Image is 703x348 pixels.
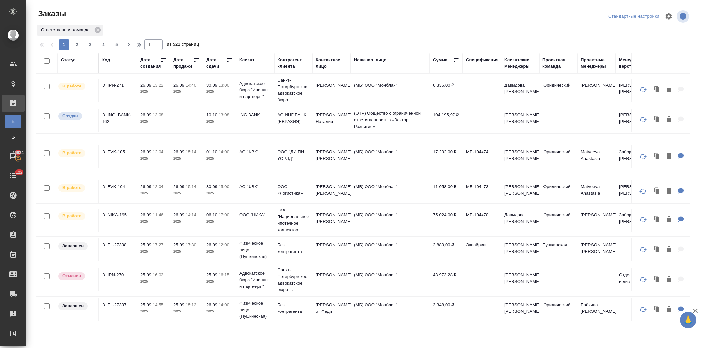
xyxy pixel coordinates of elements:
div: Выставляет КМ после отмены со стороны клиента. Если уже после запуска – КМ пишет ПМу про отмену, ... [58,272,95,281]
button: 2 [72,39,82,50]
p: 2025 [206,155,233,162]
td: [PERSON_NAME] [PERSON_NAME] [501,238,539,261]
p: Отменен [62,273,81,279]
p: Адвокатское бюро "Иванян и партнеры" [239,80,271,100]
p: Заборова [PERSON_NAME] [619,149,651,162]
span: Ф [8,135,18,141]
td: [PERSON_NAME] [577,209,616,232]
button: Удалить [663,83,675,97]
td: (OTP) Общество с ограниченной ответственностью «Вектор Развития» [351,107,430,133]
td: Эквайринг [463,238,501,261]
td: [PERSON_NAME] [PERSON_NAME] [501,145,539,168]
span: 122 [12,169,27,176]
p: АО ИНГ БАНК (ЕВРАЗИЯ) [278,112,309,125]
button: Клонировать [651,185,663,198]
div: split button [607,12,661,22]
td: [PERSON_NAME] [PERSON_NAME] [501,180,539,203]
p: 2025 [140,118,167,125]
p: D_FL-27307 [102,302,134,308]
p: Санкт-Петербургское адвокатское бюро ... [278,267,309,293]
td: [PERSON_NAME] [PERSON_NAME] [312,145,351,168]
div: Дата сдачи [206,57,226,70]
td: [PERSON_NAME] [PERSON_NAME] [577,238,616,261]
button: Удалить [663,185,675,198]
button: Обновить [635,272,651,287]
div: Менеджеры верстки [619,57,651,70]
p: 15:14 [186,184,196,189]
div: Ответственная команда [37,25,103,36]
p: D_ING_BANK-162 [102,112,134,125]
p: 2025 [206,308,233,315]
p: 26.09, [206,302,219,307]
p: 2025 [206,218,233,225]
div: Статус [61,57,76,63]
td: [PERSON_NAME] [312,79,351,102]
td: [PERSON_NAME] Наталия [312,109,351,132]
button: 4 [98,39,109,50]
p: 13:00 [219,83,229,87]
td: [PERSON_NAME] [312,268,351,291]
p: 06.10, [206,212,219,217]
p: 26.09, [140,112,153,117]
td: Давыдова [PERSON_NAME] [501,209,539,232]
td: [PERSON_NAME] от Феди [312,298,351,321]
button: 5 [111,39,122,50]
p: 2025 [173,218,200,225]
td: Бабкина [PERSON_NAME] [577,298,616,321]
p: 26.09, [173,149,186,154]
div: Код [102,57,110,63]
p: 26.09, [173,83,186,87]
p: В работе [62,213,81,219]
td: [PERSON_NAME] [PERSON_NAME] [501,109,539,132]
p: 12:04 [153,149,163,154]
p: 25.09, [140,302,153,307]
p: ООО "НИКА" [239,212,271,218]
button: 🙏 [680,312,696,328]
td: [PERSON_NAME] [312,238,351,261]
p: 14:00 [219,302,229,307]
p: 12:04 [153,184,163,189]
p: 2025 [140,248,167,255]
p: 25.09, [206,272,219,277]
p: 26.09, [173,184,186,189]
button: 3 [85,39,96,50]
td: (МБ) ООО "Монблан" [351,79,430,102]
div: Дата продажи [173,57,193,70]
button: Обновить [635,242,651,258]
td: 11 058,00 ₽ [430,180,463,203]
td: 2 880,00 ₽ [430,238,463,261]
td: Юридический [539,180,577,203]
p: 10.10, [206,112,219,117]
div: Дата создания [140,57,161,70]
p: 14:40 [186,83,196,87]
p: ООО «Логистика» [278,184,309,197]
p: Завершен [62,243,84,249]
p: 2025 [173,155,200,162]
p: 2025 [140,308,167,315]
p: ООО "ДИ ПИ УОРЛД" [278,149,309,162]
td: 75 024,00 ₽ [430,209,463,232]
button: Обновить [635,82,651,98]
a: 16624 [2,148,25,164]
p: 11:46 [153,212,163,217]
p: В работе [62,185,81,191]
div: Выставляет ПМ после принятия заказа от КМа [58,82,95,91]
td: Юридический [539,298,577,321]
td: Matveeva Anastasia [577,180,616,203]
td: (МБ) ООО "Монблан" [351,238,430,261]
div: Контрагент клиента [278,57,309,70]
div: Клиент [239,57,254,63]
span: Заказы [36,9,66,19]
span: 🙏 [683,313,694,327]
td: (МБ) ООО "Монблан" [351,145,430,168]
button: Клонировать [651,83,663,97]
div: Клиентские менеджеры [504,57,536,70]
td: МБ-104474 [463,145,501,168]
p: Физическое лицо (Пушкинская) [239,240,271,260]
div: Проектная команда [542,57,574,70]
p: Без контрагента [278,302,309,315]
p: Создан [62,113,78,119]
div: Наше юр. лицо [354,57,387,63]
button: Обновить [635,149,651,164]
p: 26.09, [140,184,153,189]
